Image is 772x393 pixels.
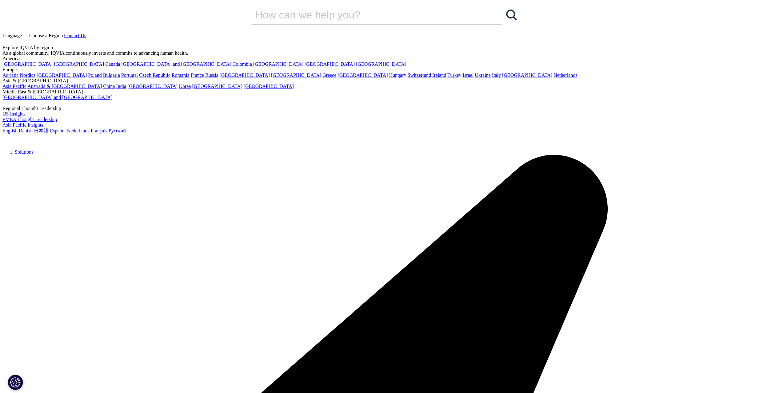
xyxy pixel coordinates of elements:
[475,73,491,78] a: Ukraine
[179,84,191,89] a: Korea
[2,33,22,38] span: Language
[432,73,446,78] a: Ireland
[233,61,252,67] a: Colombia
[502,6,521,24] a: Search
[2,122,43,128] a: Asia Pacific Insights
[251,6,485,24] input: Search
[54,61,104,67] a: [GEOGRAPHIC_DATA]
[2,95,112,100] a: [GEOGRAPHIC_DATA] and [GEOGRAPHIC_DATA]
[2,106,770,111] div: Regional Thought Leadership
[2,67,770,73] div: Europe
[407,73,431,78] a: Switzerland
[2,61,53,67] a: [GEOGRAPHIC_DATA]
[2,111,26,116] a: US Insights
[502,73,552,78] a: [GEOGRAPHIC_DATA]
[2,78,770,84] div: Asia & [GEOGRAPHIC_DATA]
[88,73,102,78] a: Poland
[271,73,321,78] a: [GEOGRAPHIC_DATA]
[105,61,120,67] a: Canada
[19,128,33,133] a: Danish
[356,61,406,67] a: [GEOGRAPHIC_DATA]
[220,73,270,78] a: [GEOGRAPHIC_DATA]
[116,84,126,89] a: India
[244,84,294,89] a: [GEOGRAPHIC_DATA]
[8,375,23,390] button: Cookie-Einstellungen
[91,128,107,133] a: Français
[20,73,35,78] a: Nordics
[2,128,18,133] a: English
[2,84,26,89] a: Asia Pacific
[322,73,336,78] a: Greece
[191,73,204,78] a: France
[29,33,63,38] span: Choose a Region
[205,73,218,78] a: Russia
[2,45,770,50] div: Explore IQVIA by region
[2,89,770,95] div: Middle East & [GEOGRAPHIC_DATA]
[103,73,120,78] a: Bulgaria
[121,61,231,67] a: [GEOGRAPHIC_DATA] and [GEOGRAPHIC_DATA]
[389,73,406,78] a: Hungary
[305,61,355,67] a: [GEOGRAPHIC_DATA]
[121,73,138,78] a: Portugal
[67,128,90,133] a: Nederlands
[492,73,501,78] a: Italy
[253,61,303,67] a: [GEOGRAPHIC_DATA]
[2,56,770,61] div: Americas
[192,84,242,89] a: [GEOGRAPHIC_DATA]
[338,73,388,78] a: [GEOGRAPHIC_DATA]
[2,73,18,78] a: Adriatic
[447,73,462,78] a: Turkey
[2,117,57,122] a: EMEA Thought Leadership
[139,73,170,78] a: Czech Republic
[127,84,178,89] a: [GEOGRAPHIC_DATA]
[15,149,33,155] a: Solutions
[2,134,52,143] img: IQVIA Healthcare Information Technology and Pharma Clinical Research Company
[37,73,87,78] a: [GEOGRAPHIC_DATA]
[172,73,190,78] a: Romania
[50,128,66,133] a: Español
[463,73,474,78] a: Israel
[554,73,577,78] a: Netherlands
[64,33,86,38] a: Contact Us
[2,50,770,56] div: As a global community, IQVIA continuously invests and commits to advancing human health.
[109,128,126,133] a: Русский
[506,10,517,20] svg: Search
[34,128,49,133] a: 日本語
[103,84,115,89] a: China
[27,84,102,89] a: Australia & [GEOGRAPHIC_DATA]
